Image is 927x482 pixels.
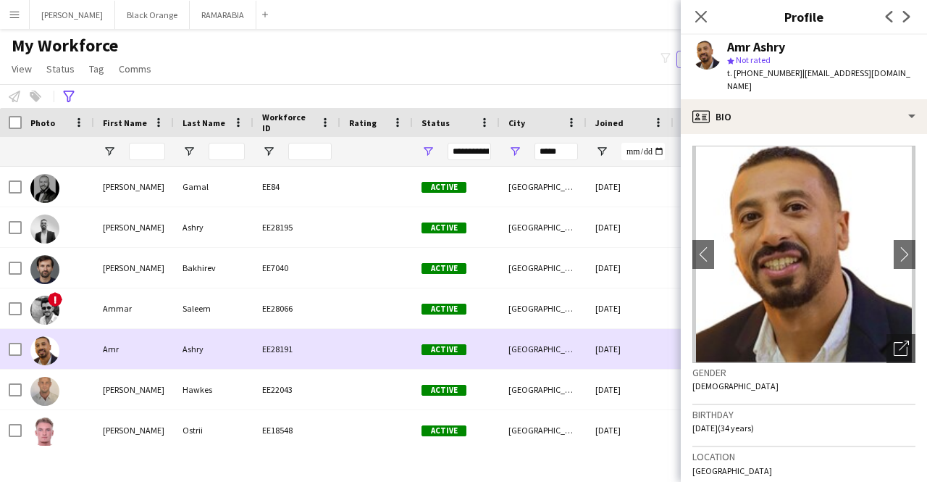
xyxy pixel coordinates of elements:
h3: Location [692,450,915,463]
div: [GEOGRAPHIC_DATA] [500,248,587,288]
div: [GEOGRAPHIC_DATA] [500,207,587,247]
img: Ammar Saleem [30,296,59,325]
div: [PERSON_NAME] [94,370,174,410]
app-action-btn: Advanced filters [60,88,77,105]
span: | [EMAIL_ADDRESS][DOMAIN_NAME] [727,67,910,91]
div: [GEOGRAPHIC_DATA] [500,370,587,410]
span: View [12,62,32,75]
span: Workforce ID [262,112,314,133]
div: [DATE] [587,410,674,450]
input: First Name Filter Input [129,143,165,160]
img: Andrew Hawkes [30,377,59,406]
div: Amr Ashry [727,41,785,54]
button: Open Filter Menu [421,145,435,158]
span: My Workforce [12,35,118,57]
img: Anton Ostrii [30,417,59,446]
span: Rating [349,117,377,128]
button: [PERSON_NAME] [30,1,115,29]
span: Joined [595,117,624,128]
div: [DATE] [587,288,674,328]
div: 650 days [674,248,760,288]
span: Last Name [183,117,225,128]
span: [DATE] (34 years) [692,423,754,433]
div: Open photos pop-in [886,334,915,363]
div: EE18548 [253,410,340,450]
span: Comms [119,62,151,75]
h3: Gender [692,366,915,379]
h3: Profile [681,7,927,26]
div: EE28066 [253,288,340,328]
a: View [6,59,38,78]
span: [DEMOGRAPHIC_DATA] [692,381,779,391]
span: First Name [103,117,147,128]
img: Abdullah Gamal [30,174,59,203]
div: [GEOGRAPHIC_DATA] [500,329,587,369]
div: [PERSON_NAME] [94,167,174,207]
div: Bio [681,99,927,134]
span: Active [421,182,466,193]
button: Open Filter Menu [595,145,608,158]
span: t. [PHONE_NUMBER] [727,67,802,78]
a: Tag [83,59,110,78]
div: Ashry [174,329,253,369]
div: EE28195 [253,207,340,247]
div: Amr [94,329,174,369]
span: City [508,117,525,128]
div: Ashry [174,207,253,247]
a: Comms [113,59,157,78]
div: [PERSON_NAME] [94,248,174,288]
div: EE7040 [253,248,340,288]
h3: Birthday [692,408,915,421]
div: [PERSON_NAME] [94,410,174,450]
span: Active [421,425,466,436]
img: Amr Ashry [30,336,59,365]
input: Joined Filter Input [621,143,665,160]
div: EE84 [253,167,340,207]
button: Everyone5,954 [676,51,749,68]
span: Photo [30,117,55,128]
div: Saleem [174,288,253,328]
button: Open Filter Menu [508,145,521,158]
img: Alexander Bakhirev [30,255,59,284]
button: Open Filter Menu [262,145,275,158]
div: Gamal [174,167,253,207]
span: Status [46,62,75,75]
div: Hawkes [174,370,253,410]
span: Not rated [736,54,771,65]
div: [DATE] [587,370,674,410]
div: Ostrii [174,410,253,450]
span: Tag [89,62,104,75]
div: EE28191 [253,329,340,369]
div: [GEOGRAPHIC_DATA] [500,288,587,328]
input: City Filter Input [534,143,578,160]
div: 632 days [674,167,760,207]
button: Open Filter Menu [103,145,116,158]
a: Status [41,59,80,78]
div: [PERSON_NAME] [94,207,174,247]
span: Status [421,117,450,128]
div: Ammar [94,288,174,328]
button: Open Filter Menu [183,145,196,158]
span: Active [421,223,466,233]
span: Active [421,344,466,355]
div: [DATE] [587,207,674,247]
div: [DATE] [587,329,674,369]
div: [DATE] [587,248,674,288]
button: RAMARABIA [190,1,256,29]
button: Black Orange [115,1,190,29]
input: Workforce ID Filter Input [288,143,332,160]
span: [GEOGRAPHIC_DATA] [692,465,772,476]
div: [GEOGRAPHIC_DATA] [500,410,587,450]
div: Bakhirev [174,248,253,288]
div: [GEOGRAPHIC_DATA] [500,167,587,207]
span: Active [421,385,466,396]
span: Active [421,304,466,315]
img: Crew avatar or photo [692,146,915,363]
span: Active [421,263,466,274]
img: Ahmed Ashry [30,215,59,244]
div: [DATE] [587,167,674,207]
input: Last Name Filter Input [209,143,245,160]
div: EE22043 [253,370,340,410]
span: ! [48,292,62,307]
